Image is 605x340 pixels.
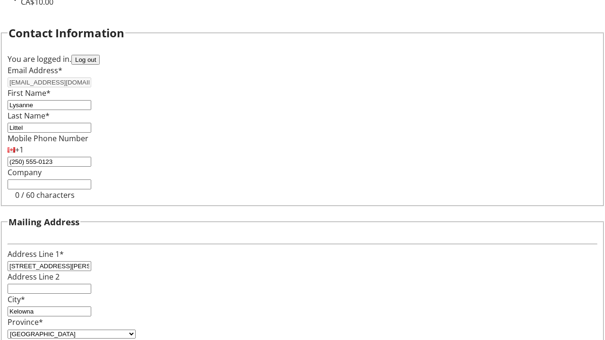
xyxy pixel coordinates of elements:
[71,55,100,65] button: Log out
[8,88,51,98] label: First Name*
[8,306,91,316] input: City
[9,215,79,229] h3: Mailing Address
[8,110,50,121] label: Last Name*
[8,272,60,282] label: Address Line 2
[8,249,64,259] label: Address Line 1*
[15,190,75,200] tr-character-limit: 0 / 60 characters
[9,25,124,42] h2: Contact Information
[8,294,25,305] label: City*
[8,317,43,327] label: Province*
[8,167,42,178] label: Company
[8,261,91,271] input: Address
[8,157,91,167] input: (506) 234-5678
[8,133,88,144] label: Mobile Phone Number
[8,65,62,76] label: Email Address*
[8,53,597,65] div: You are logged in.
